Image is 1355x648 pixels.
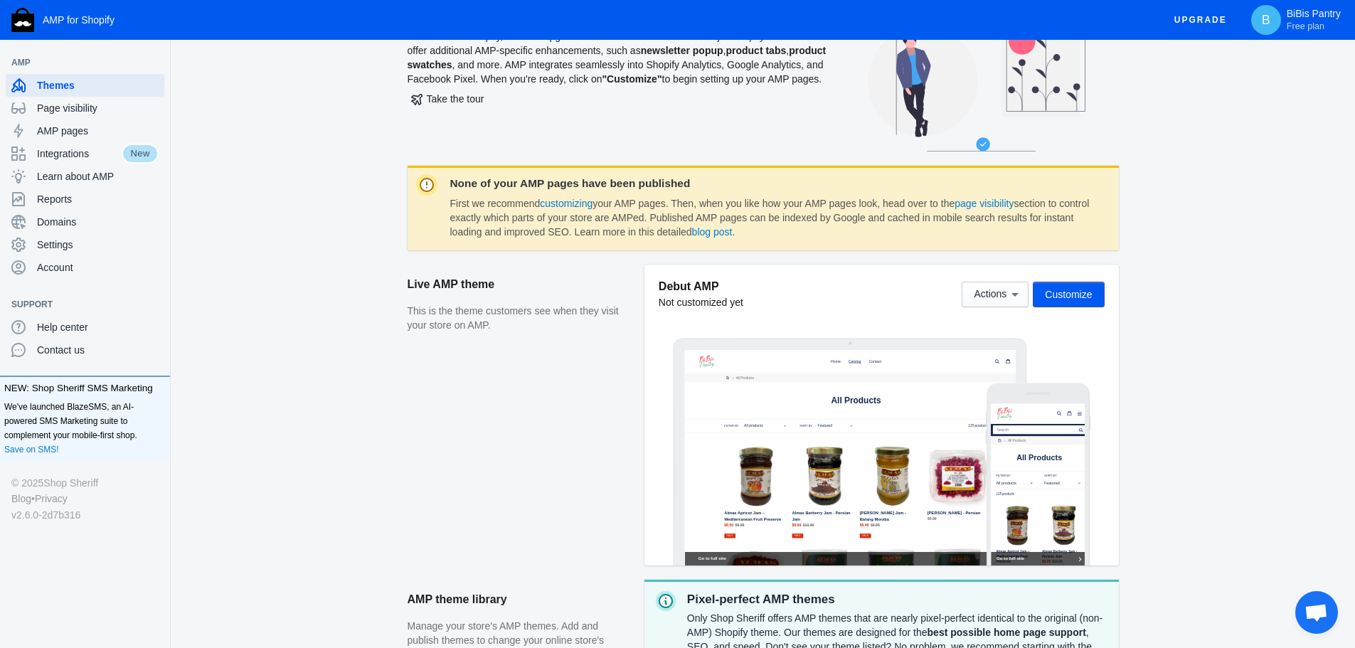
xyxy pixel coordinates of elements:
[834,219,891,230] span: 125 products
[726,45,786,56] b: product tabs
[450,197,1093,239] dd: First we recommend your AMP pages. Then, when you like how your AMP pages look, head over to the ...
[641,45,723,56] b: newsletter popup
[37,192,159,206] span: Reports
[1033,282,1104,307] button: Customize
[6,119,164,142] a: AMP pages
[1163,7,1238,33] button: Upgrade
[37,78,159,92] span: Themes
[408,86,488,112] button: Take the tour
[11,297,144,312] span: Support
[430,137,576,164] span: All Products
[39,607,949,627] span: Go to full site
[962,282,1029,307] button: Actions
[11,475,159,491] div: © 2025
[16,4,65,54] img: image
[11,491,159,506] div: •
[43,475,98,491] a: Shop Sheriff
[144,60,167,65] button: Add a sales channel
[955,198,1014,209] a: page visibility
[408,580,630,620] h2: AMP theme library
[6,211,164,233] a: Domains
[113,71,139,97] a: Home
[533,26,585,46] a: Contact
[474,26,525,46] a: Catalog
[11,491,31,506] a: Blog
[11,8,34,32] img: Shop Sheriff Logo
[692,226,733,238] a: blog post
[246,15,276,43] button: Menu
[6,188,164,211] a: Reports
[6,97,164,119] a: Page visibility
[157,206,270,218] label: Sort by
[38,97,46,122] span: ›
[37,320,159,334] span: Help center
[35,491,68,506] a: Privacy
[481,29,518,42] span: Catalog
[122,144,159,164] span: New
[11,507,159,523] div: v2.6.0-2d7b316
[37,215,159,229] span: Domains
[6,165,164,188] a: Learn about AMP
[137,72,145,97] span: ›
[6,65,280,91] input: Search
[11,55,144,70] span: AMP
[6,256,164,279] a: Account
[541,29,578,42] span: Contact
[37,260,159,275] span: Account
[43,14,115,26] span: AMP for Shopify
[659,279,743,294] h5: Debut AMP
[1174,7,1227,33] span: Upgrade
[13,96,39,122] a: Home
[48,97,105,122] span: All Products
[37,101,159,115] span: Page visibility
[1287,21,1324,32] span: Free plan
[687,591,1107,608] p: Pixel-perfect AMP themes
[1045,289,1092,300] span: Customize
[16,448,251,467] span: Go to full site
[37,343,159,357] span: Contact us
[974,289,1006,300] span: Actions
[75,147,209,173] span: All Products
[408,265,630,304] h2: Live AMP theme
[602,73,661,85] b: "Customize"
[450,177,1093,190] dt: None of your AMP pages have been published
[429,29,457,42] span: Home
[16,206,129,218] label: Filter by
[673,338,1028,565] img: Laptop frame
[37,238,159,252] span: Settings
[37,124,159,138] span: AMP pages
[337,220,374,233] label: Sort by
[1287,8,1341,32] p: BiBis Pantry
[986,383,1090,565] img: Mobile frame
[540,198,593,209] a: customizing
[37,169,159,184] span: Learn about AMP
[144,302,167,307] button: Add a sales channel
[6,142,164,165] a: IntegrationsNew
[422,26,464,46] a: Home
[258,65,272,91] a: submit search
[1259,13,1273,27] span: B
[659,295,743,309] div: Not customized yet
[116,220,159,233] label: Filter by
[4,442,59,457] a: Save on SMS!
[16,262,69,272] span: 125 products
[408,304,630,332] p: This is the theme customers see when they visit your store on AMP.
[411,93,484,105] span: Take the tour
[928,627,1086,638] strong: best possible home page support
[1295,591,1338,634] div: Open chat
[39,11,89,60] img: image
[37,147,122,161] span: Integrations
[148,72,206,97] span: All Products
[6,74,164,97] a: Themes
[6,233,164,256] a: Settings
[6,339,164,361] a: Contact us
